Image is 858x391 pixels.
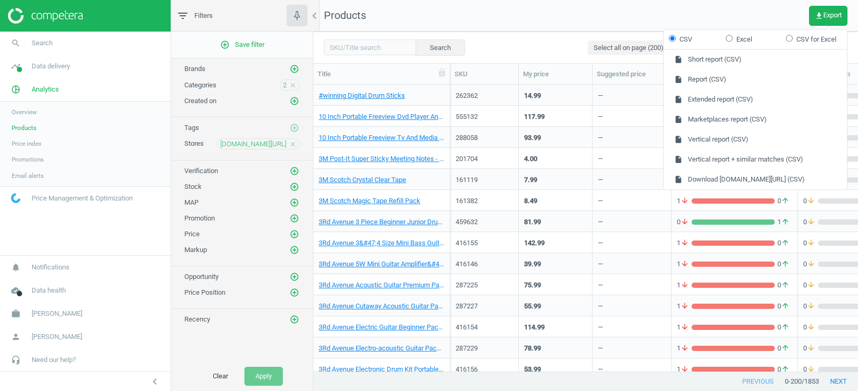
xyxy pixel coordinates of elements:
i: arrow_upward [781,238,790,248]
a: 10 Inch Portable Freeview Tv And Media Player - August DA100D [319,133,445,143]
a: 3Rd Avenue Electric Guitar Beginner Pack - Left Hand Black [319,323,445,332]
div: 114.99 [524,323,545,332]
i: add_circle_outline [220,40,230,49]
i: arrow_upward [781,196,790,206]
div: 262362 [456,91,513,101]
span: Price index [12,139,42,148]
span: Price [184,230,200,238]
span: 0 [803,365,818,374]
div: — [598,217,603,230]
span: Verification [184,167,218,175]
i: arrow_downward [807,280,815,290]
label: CSV [669,35,692,44]
button: add_circle_outline [289,64,300,74]
i: insert_drive_file [674,76,683,84]
i: insert_drive_file [674,96,683,104]
i: add_circle_outline [290,198,299,207]
i: notifications [6,257,26,277]
div: 416146 [456,259,513,269]
span: Need our help? [32,355,76,365]
div: — [598,302,603,315]
div: — [598,91,603,104]
span: Analytics [32,85,59,94]
span: Search [32,38,53,48]
span: 0 [775,259,792,269]
i: headset_mic [6,350,26,370]
button: next [819,372,858,391]
i: arrow_downward [807,344,815,353]
span: Tags [184,124,199,132]
div: — [598,196,603,209]
a: 3M Post-It Super Sticky Meeting Notes - Pack of 4 [319,154,445,164]
a: 3M Scotch Crystal Clear Tape [319,175,406,185]
span: 1 [775,217,792,227]
i: arrow_downward [807,365,815,374]
span: [PERSON_NAME] [32,309,82,318]
span: 0 [775,302,792,311]
div: — [598,365,603,378]
span: 0 [775,365,792,374]
a: 3Rd Avenue 3 Piece Beginner Junior Drum Kit - Red [319,217,445,227]
div: 287227 [456,302,513,311]
i: add_circle_outline [290,245,299,255]
div: 75.99 [524,280,541,290]
i: search [6,33,26,53]
span: 1 [677,365,692,374]
span: / 1853 [802,377,819,386]
button: chevron_left [142,375,168,388]
div: 555132 [456,112,513,122]
div: 14.99 [524,91,541,101]
div: 416154 [456,323,513,332]
span: Opportunity [184,273,219,280]
div: SKU [455,69,514,79]
span: 0 [803,196,818,206]
i: insert_drive_file [674,175,683,184]
button: add_circle_outline [289,314,300,325]
i: pie_chart_outlined [6,79,26,99]
i: arrow_downward [681,238,689,248]
i: arrow_downward [807,323,815,332]
div: 161382 [456,196,513,206]
button: add_circle_outline [289,213,300,224]
i: arrow_downward [807,196,815,206]
i: arrow_downward [681,259,689,269]
div: 4.00 [524,154,537,164]
span: 0 [803,259,818,269]
i: arrow_downward [807,259,815,269]
button: Vertical report (CSV) [664,130,847,150]
i: add_circle_outline [290,214,299,223]
i: person [6,327,26,347]
i: cloud_done [6,280,26,300]
div: — [598,323,603,336]
i: arrow_downward [681,280,689,290]
i: arrow_upward [781,217,790,227]
span: 0 [775,344,792,353]
span: MAP [184,198,199,206]
span: 0 [803,344,818,353]
span: Promotion [184,214,215,222]
i: arrow_upward [781,344,790,353]
button: Clear [202,367,239,386]
span: Stores [184,139,204,147]
i: insert_drive_file [674,116,683,124]
i: insert_drive_file [674,135,683,144]
span: 1 [677,259,692,269]
i: arrow_downward [681,217,689,227]
a: 3Rd Avenue Acoustic Guitar Premium Pack - Blueburst [319,280,445,290]
div: 117.99 [524,112,545,122]
div: 7.99 [524,175,537,185]
i: insert_drive_file [674,56,683,64]
a: 3Rd Avenue 3&#47;4 Size Mini Bass Guitar Beginner Pack - Black [319,238,445,248]
div: 201704 [456,154,513,164]
span: Overview [12,108,37,116]
button: Vertical report + similar matches (CSV) [664,149,847,169]
span: [DOMAIN_NAME][URL] [220,139,287,149]
span: 0 [775,323,792,332]
a: 3Rd Avenue Cutaway Acoustic Guitar Pack - Black [319,302,445,311]
span: Save filter [220,40,264,49]
i: filter_list [176,9,189,22]
span: Price Position [184,288,225,296]
i: arrow_downward [681,196,689,206]
span: Email alerts [12,172,44,180]
span: 0 - 200 [785,377,802,386]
